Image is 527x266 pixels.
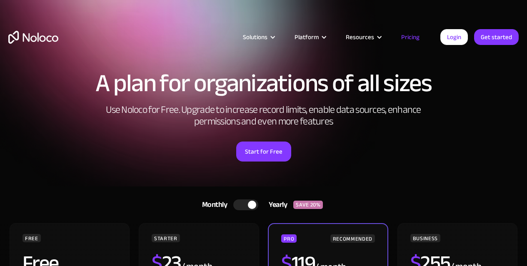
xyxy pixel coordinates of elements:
[97,104,430,127] h2: Use Noloco for Free. Upgrade to increase record limits, enable data sources, enhance permissions ...
[8,31,58,44] a: home
[192,199,234,211] div: Monthly
[410,234,440,242] div: BUSINESS
[346,32,374,42] div: Resources
[232,32,284,42] div: Solutions
[330,234,375,243] div: RECOMMENDED
[281,234,297,243] div: PRO
[474,29,519,45] a: Get started
[8,71,519,96] h1: A plan for organizations of all sizes
[243,32,267,42] div: Solutions
[440,29,468,45] a: Login
[293,201,323,209] div: SAVE 20%
[391,32,430,42] a: Pricing
[295,32,319,42] div: Platform
[335,32,391,42] div: Resources
[258,199,293,211] div: Yearly
[22,234,41,242] div: FREE
[284,32,335,42] div: Platform
[236,142,291,162] a: Start for Free
[152,234,180,242] div: STARTER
